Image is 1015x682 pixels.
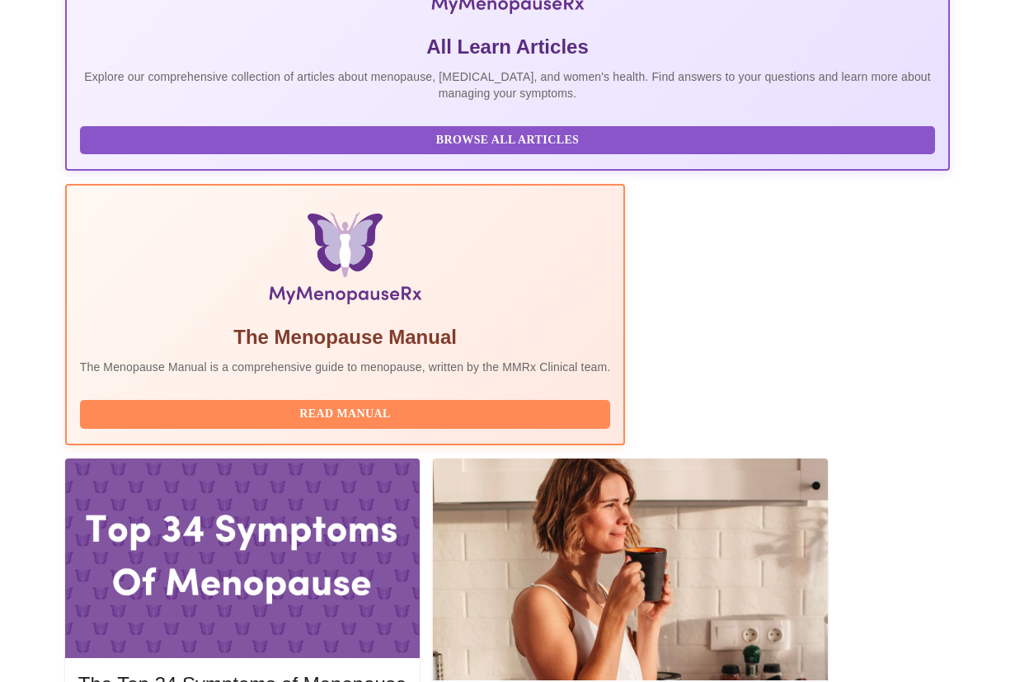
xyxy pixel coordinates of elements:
[80,324,611,350] h5: The Menopause Manual
[80,34,936,60] h5: All Learn Articles
[80,400,611,429] button: Read Manual
[80,68,936,101] p: Explore our comprehensive collection of articles about menopause, [MEDICAL_DATA], and women's hea...
[80,359,611,375] p: The Menopause Manual is a comprehensive guide to menopause, written by the MMRx Clinical team.
[80,406,615,420] a: Read Manual
[164,212,526,311] img: Menopause Manual
[80,126,936,155] button: Browse All Articles
[96,404,594,425] span: Read Manual
[80,132,940,146] a: Browse All Articles
[96,130,919,151] span: Browse All Articles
